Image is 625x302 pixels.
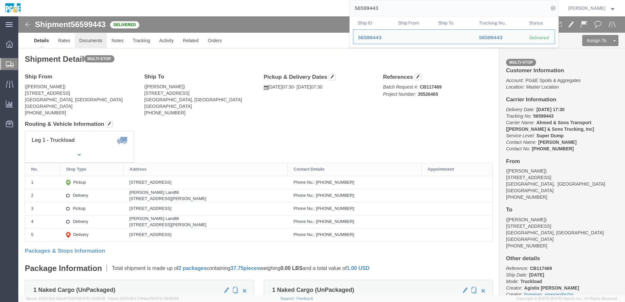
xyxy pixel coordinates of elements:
[353,16,558,47] table: Search Results
[434,16,474,29] th: Ship To
[353,16,394,29] th: Ship ID
[568,5,605,12] span: Evelyn Angel
[280,296,297,300] a: Support
[18,16,625,295] iframe: FS Legacy Container
[26,296,105,300] span: Server: 2025.19.0-192a4753216
[568,4,616,12] button: [PERSON_NAME]
[479,34,520,41] div: 56599443
[296,296,313,300] a: Feedback
[479,35,502,40] span: 56599443
[525,16,555,29] th: Status
[5,3,21,13] img: logo
[350,0,549,16] input: Search for shipment number, reference number
[393,16,434,29] th: Ship From
[79,296,105,300] span: [DATE] 10:05:38
[529,34,550,41] div: Delivered
[108,296,179,300] span: Client: 2025.19.0-7f44ea7
[474,16,525,29] th: Tracking Nu.
[516,296,617,301] span: Copyright © [DATE]-[DATE] Agistix Inc., All Rights Reserved
[358,35,381,40] span: 56599443
[358,34,389,41] div: 56599443
[151,296,179,300] span: [DATE] 09:58:55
